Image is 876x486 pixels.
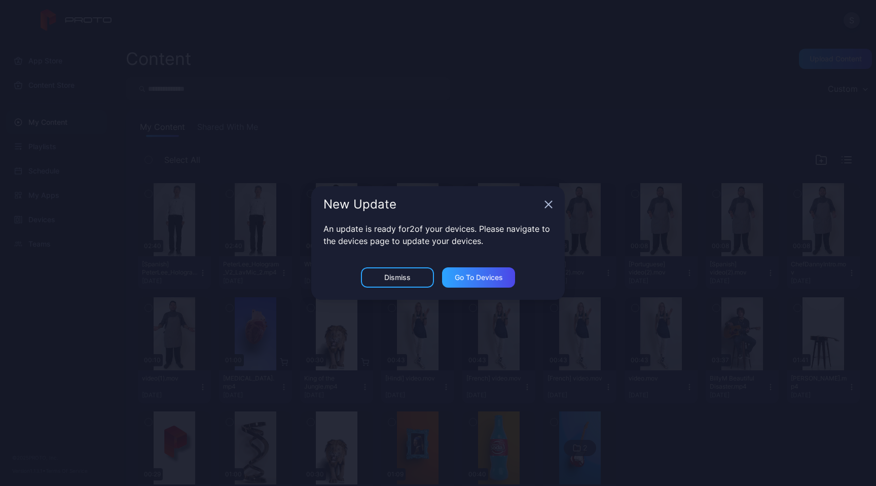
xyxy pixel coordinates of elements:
[384,273,411,282] div: Dismiss
[442,267,515,288] button: Go to devices
[323,198,540,211] div: New Update
[455,273,503,282] div: Go to devices
[361,267,434,288] button: Dismiss
[323,223,553,247] p: An update is ready for 2 of your devices. Please navigate to the devices page to update your devi...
